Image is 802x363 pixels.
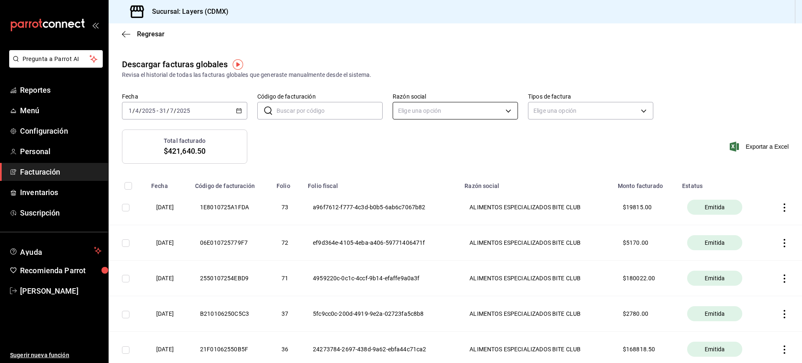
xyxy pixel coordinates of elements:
span: Regresar [137,30,165,38]
span: Reportes [20,84,102,96]
span: Pregunta a Parrot AI [23,55,90,63]
th: 72 [272,225,303,261]
th: $ 2780.00 [613,296,677,332]
span: Configuración [20,125,102,137]
th: Razón social [459,177,613,190]
a: Pregunta a Parrot AI [6,61,103,69]
th: B210106250C5C3 [190,296,272,332]
img: Tooltip marker [233,59,243,70]
th: ALIMENTOS ESPECIALIZADOS BITE CLUB [459,296,613,332]
th: $ 5170.00 [613,225,677,261]
span: Menú [20,105,102,116]
h3: Sucursal: Layers (CDMX) [145,7,228,17]
th: [DATE] [146,261,190,296]
span: $421,640.50 [164,145,206,157]
span: Recomienda Parrot [20,265,102,276]
h3: Total facturado [164,137,206,145]
th: ALIMENTOS ESPECIALIZADOS BITE CLUB [459,225,613,261]
th: 5fc9cc0c-200d-4919-9e2a-02723fa5c8b8 [303,296,459,332]
button: Pregunta a Parrot AI [9,50,103,68]
th: Fecha [146,177,190,190]
th: [DATE] [146,190,190,225]
span: Suscripción [20,207,102,218]
th: ALIMENTOS ESPECIALIZADOS BITE CLUB [459,261,613,296]
div: Elige una opción [528,102,653,119]
span: [PERSON_NAME] [20,285,102,297]
span: Sugerir nueva función [10,351,102,360]
span: - [157,107,158,114]
span: Emitida [701,239,728,247]
label: Código de facturación [257,94,383,99]
th: 1E8010725A1FDA [190,190,272,225]
input: -- [170,107,174,114]
th: 37 [272,296,303,332]
th: [DATE] [146,296,190,332]
label: Tipos de factura [528,94,653,99]
button: Exportar a Excel [731,142,789,152]
th: Folio fiscal [303,177,459,190]
input: Buscar por código [277,102,383,119]
th: 73 [272,190,303,225]
th: $ 180022.00 [613,261,677,296]
button: Regresar [122,30,165,38]
th: 71 [272,261,303,296]
div: Descargar facturas globales [122,58,228,71]
span: / [132,107,135,114]
input: ---- [142,107,156,114]
th: 2550107254EBD9 [190,261,272,296]
span: / [139,107,142,114]
th: Folio [272,177,303,190]
input: -- [128,107,132,114]
th: 4959220c-0c1c-4ccf-9b14-efaffe9a0a3f [303,261,459,296]
th: [DATE] [146,225,190,261]
th: ALIMENTOS ESPECIALIZADOS BITE CLUB [459,190,613,225]
span: / [167,107,169,114]
span: Emitida [701,310,728,318]
span: Emitida [701,274,728,282]
span: Emitida [701,203,728,211]
span: Facturación [20,166,102,178]
th: Código de facturación [190,177,272,190]
th: ef9d364e-4105-4eba-a406-59771406471f [303,225,459,261]
th: 06E010725779F7 [190,225,272,261]
span: Emitida [701,345,728,353]
span: Inventarios [20,187,102,198]
input: -- [159,107,167,114]
input: ---- [176,107,190,114]
div: Revisa el historial de todas las facturas globales que generaste manualmente desde el sistema. [122,71,789,79]
input: -- [135,107,139,114]
label: Fecha [122,94,247,99]
span: Ayuda [20,246,91,256]
span: Personal [20,146,102,157]
div: Elige una opción [393,102,518,119]
button: open_drawer_menu [92,22,99,28]
th: $ 19815.00 [613,190,677,225]
th: Estatus [677,177,765,190]
th: a96f7612-f777-4c3d-b0b5-6ab6c7067b82 [303,190,459,225]
label: Razón social [393,94,518,99]
span: / [174,107,176,114]
th: Monto facturado [613,177,677,190]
